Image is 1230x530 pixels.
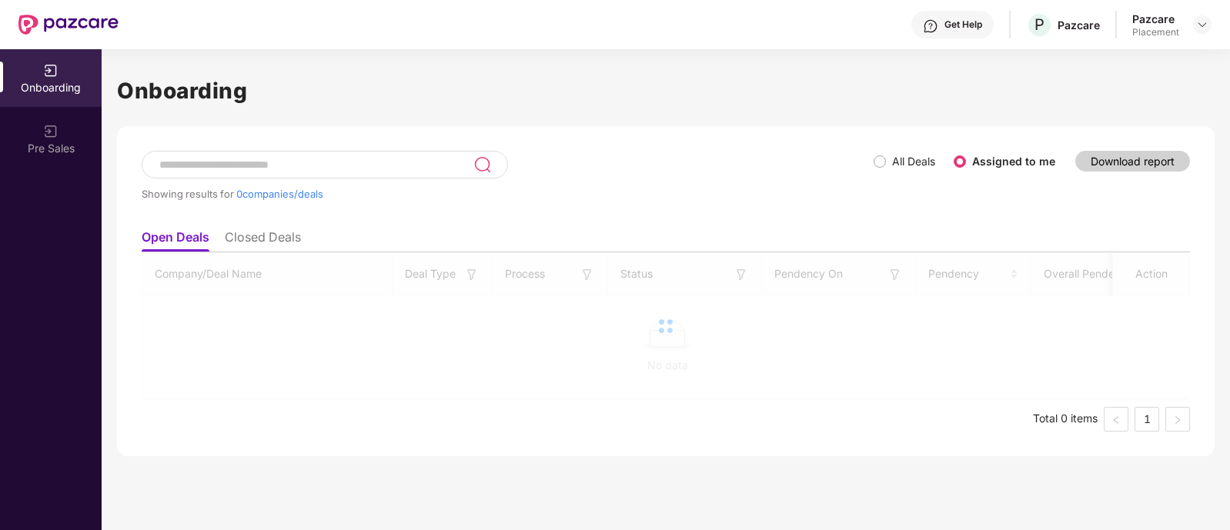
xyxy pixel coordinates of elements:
a: 1 [1135,408,1158,431]
li: Total 0 items [1033,407,1098,432]
button: left [1104,407,1128,432]
label: Assigned to me [972,155,1055,168]
span: 0 companies/deals [236,188,323,200]
div: Pazcare [1132,12,1179,26]
button: right [1165,407,1190,432]
span: left [1111,415,1121,425]
img: svg+xml;base64,PHN2ZyB3aWR0aD0iMjAiIGhlaWdodD0iMjAiIHZpZXdCb3g9IjAgMCAyMCAyMCIgZmlsbD0ibm9uZSIgeG... [43,63,58,78]
div: Pazcare [1058,18,1100,32]
div: Placement [1132,26,1179,38]
li: 1 [1135,407,1159,432]
h1: Onboarding [117,74,1215,108]
div: Showing results for [142,188,874,200]
img: svg+xml;base64,PHN2ZyBpZD0iRHJvcGRvd24tMzJ4MzIiIHhtbG5zPSJodHRwOi8vd3d3LnczLm9yZy8yMDAwL3N2ZyIgd2... [1196,18,1208,31]
li: Open Deals [142,229,209,252]
img: New Pazcare Logo [18,15,119,35]
button: Download report [1075,151,1190,172]
li: Closed Deals [225,229,301,252]
li: Next Page [1165,407,1190,432]
li: Previous Page [1104,407,1128,432]
img: svg+xml;base64,PHN2ZyBpZD0iSGVscC0zMngzMiIgeG1sbnM9Imh0dHA6Ly93d3cudzMub3JnLzIwMDAvc3ZnIiB3aWR0aD... [923,18,938,34]
img: svg+xml;base64,PHN2ZyB3aWR0aD0iMjAiIGhlaWdodD0iMjAiIHZpZXdCb3g9IjAgMCAyMCAyMCIgZmlsbD0ibm9uZSIgeG... [43,124,58,139]
span: right [1173,415,1182,425]
div: Get Help [944,18,982,31]
img: svg+xml;base64,PHN2ZyB3aWR0aD0iMjQiIGhlaWdodD0iMjUiIHZpZXdCb3g9IjAgMCAyNCAyNSIgZmlsbD0ibm9uZSIgeG... [473,155,491,174]
span: P [1034,15,1044,34]
label: All Deals [892,155,935,168]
